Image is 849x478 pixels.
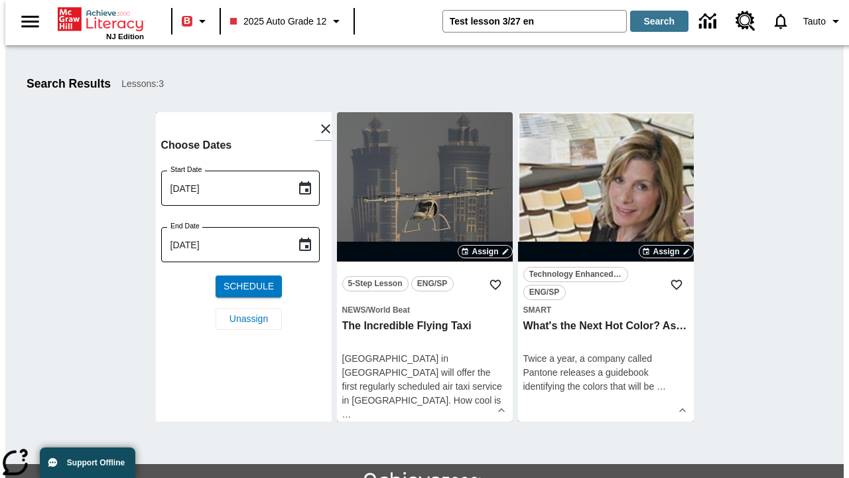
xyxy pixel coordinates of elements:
[27,77,111,91] h1: Search Results
[763,4,798,39] a: Notifications
[170,221,200,231] label: End Date
[156,112,332,422] div: lesson details
[184,13,190,29] span: B
[673,400,692,420] button: Show Details
[630,11,688,32] button: Search
[225,9,350,33] button: Class: 2025 Auto Grade 12, Select your class
[224,279,274,293] span: Schedule
[368,305,410,315] span: World Beat
[337,112,513,422] div: lesson details
[342,352,507,422] div: [GEOGRAPHIC_DATA] in [GEOGRAPHIC_DATA] will offer the first regularly scheduled air taxi service ...
[161,171,287,206] input: MMMM-DD-YYYY
[229,312,268,326] span: Unassign
[728,3,763,39] a: Resource Center, Will open in new tab
[216,276,282,297] button: Schedule
[292,175,318,202] button: Choose date, selected date is Sep 11, 2025
[176,9,216,33] button: Boost Class color is red. Change class color
[523,285,566,300] button: ENG/SP
[314,118,337,140] button: Close
[292,232,318,258] button: Choose date, selected date is Sep 11, 2025
[342,303,507,317] span: Topic: News/World Beat
[529,285,559,299] span: ENG/SP
[106,33,144,40] span: NJ Edition
[216,308,282,330] button: Unassign
[411,276,454,291] button: ENG/SP
[484,273,507,297] button: Add to Favorites
[161,227,287,262] input: MMMM-DD-YYYY
[348,277,403,291] span: 5-Step Lesson
[691,3,728,40] a: Data Center
[67,458,125,467] span: Support Offline
[523,267,628,282] button: Technology Enhanced Item
[58,6,144,33] a: Home
[417,277,447,291] span: ENG/SP
[523,303,688,317] span: Topic: Smart/null
[803,15,826,29] span: Tauto
[161,136,337,155] h6: Choose Dates
[491,400,511,420] button: Show Details
[523,352,688,394] div: Twice a year, a company called Pantone releases a guidebook identifying the colors that will be
[653,246,679,258] span: Assign
[58,5,144,40] div: Home
[665,273,688,297] button: Add to Favorites
[529,268,622,281] span: Technology Enhanced Item
[639,245,693,258] button: Assign Choose Dates
[121,77,164,91] span: Lessons : 3
[366,305,368,315] span: /
[798,9,849,33] button: Profile/Settings
[40,447,135,478] button: Support Offline
[472,246,498,258] span: Assign
[342,319,507,333] h3: The Incredible Flying Taxi
[518,112,694,422] div: lesson details
[342,305,366,315] span: News
[161,136,337,341] div: Choose date
[443,11,626,32] input: search field
[11,2,50,41] button: Open side menu
[230,15,326,29] span: 2025 Auto Grade 12
[523,319,688,333] h3: What's the Next Hot Color? Ask Pantone
[170,165,202,175] label: Start Date
[657,381,666,392] span: …
[342,276,409,291] button: 5-Step Lesson
[523,305,552,315] span: Smart
[458,245,512,258] button: Assign Choose Dates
